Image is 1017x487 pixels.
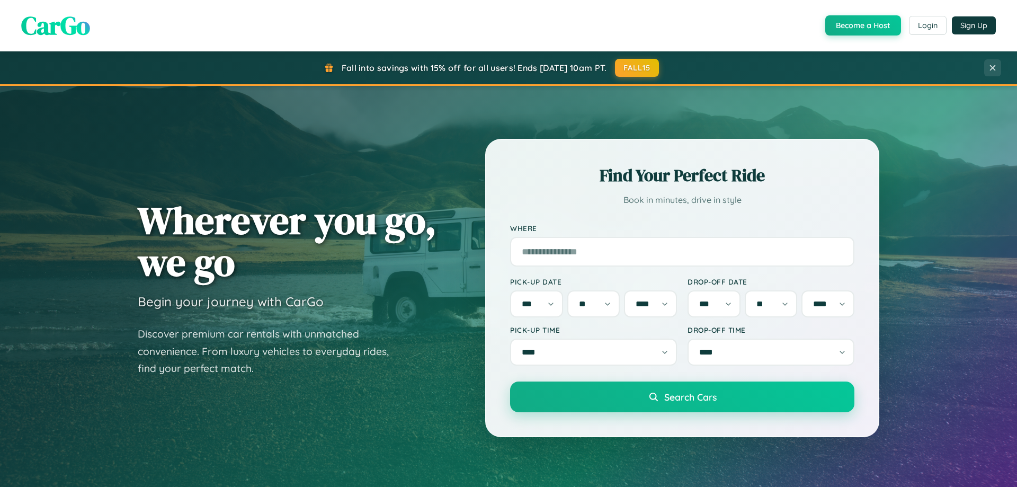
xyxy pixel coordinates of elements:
span: Fall into savings with 15% off for all users! Ends [DATE] 10am PT. [342,63,607,73]
p: Book in minutes, drive in style [510,192,854,208]
label: Drop-off Time [688,325,854,334]
h2: Find Your Perfect Ride [510,164,854,187]
span: Search Cars [664,391,717,403]
button: Search Cars [510,382,854,412]
h3: Begin your journey with CarGo [138,294,324,309]
span: CarGo [21,8,90,43]
button: Sign Up [952,16,996,34]
label: Pick-up Date [510,277,677,286]
p: Discover premium car rentals with unmatched convenience. From luxury vehicles to everyday rides, ... [138,325,403,377]
label: Pick-up Time [510,325,677,334]
label: Drop-off Date [688,277,854,286]
label: Where [510,224,854,233]
button: Login [909,16,947,35]
button: FALL15 [615,59,659,77]
h1: Wherever you go, we go [138,199,436,283]
button: Become a Host [825,15,901,36]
